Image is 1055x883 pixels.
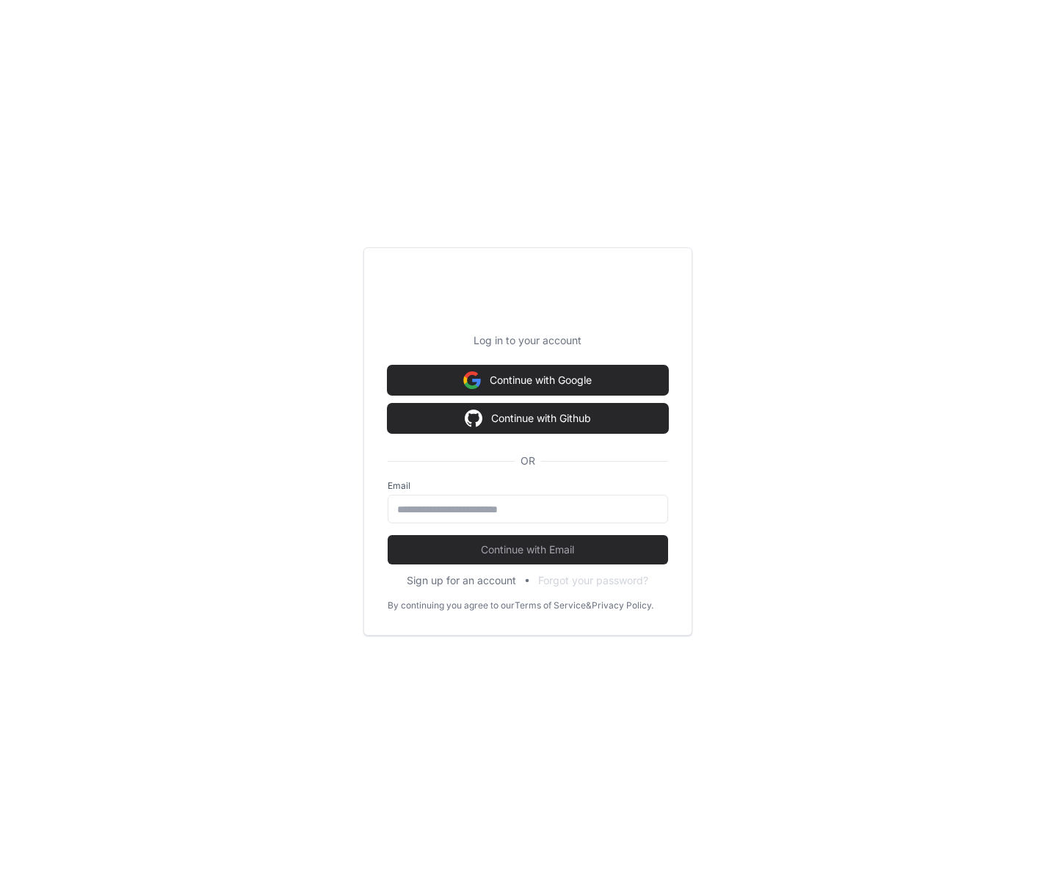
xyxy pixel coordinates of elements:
[407,573,516,588] button: Sign up for an account
[388,366,668,395] button: Continue with Google
[463,366,481,395] img: Sign in with google
[388,535,668,564] button: Continue with Email
[388,404,668,433] button: Continue with Github
[515,454,541,468] span: OR
[465,404,482,433] img: Sign in with google
[388,542,668,557] span: Continue with Email
[388,480,668,492] label: Email
[388,333,668,348] p: Log in to your account
[592,600,653,611] a: Privacy Policy.
[586,600,592,611] div: &
[538,573,648,588] button: Forgot your password?
[388,600,515,611] div: By continuing you agree to our
[515,600,586,611] a: Terms of Service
